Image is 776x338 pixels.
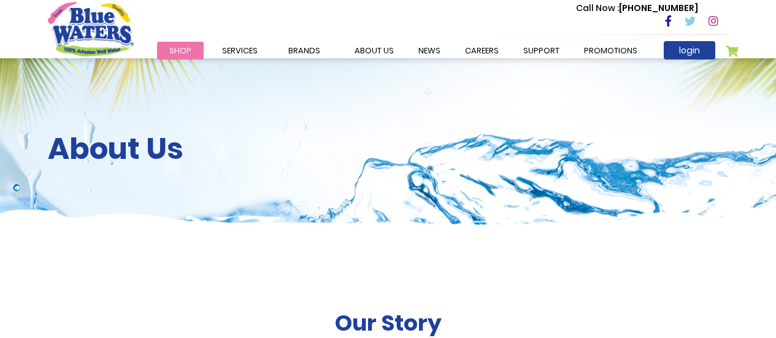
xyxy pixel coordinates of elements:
[576,2,619,14] span: Call Now :
[210,42,270,60] a: Services
[48,2,134,56] a: store logo
[222,45,258,56] span: Services
[157,42,204,60] a: Shop
[48,131,729,167] h2: About Us
[664,41,715,60] a: login
[276,42,332,60] a: Brands
[342,42,406,60] a: about us
[169,45,191,56] span: Shop
[511,42,572,60] a: support
[453,42,511,60] a: careers
[406,42,453,60] a: News
[335,310,442,336] h2: Our Story
[576,2,698,15] p: [PHONE_NUMBER]
[572,42,650,60] a: Promotions
[288,45,320,56] span: Brands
